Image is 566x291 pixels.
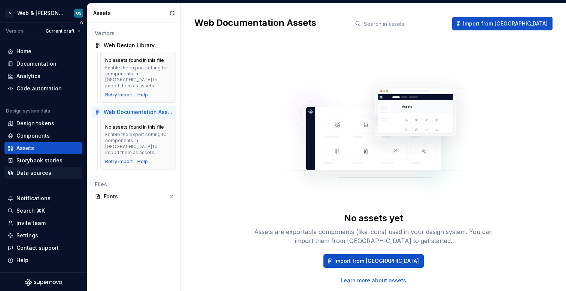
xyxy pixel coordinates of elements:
div: Design tokens [16,120,54,127]
div: No assets found in this file [105,57,164,63]
a: Components [4,130,82,142]
a: Settings [4,229,82,241]
a: Fonts2 [92,190,176,202]
div: Settings [16,232,38,239]
div: GS [76,10,82,16]
a: Help [137,92,148,98]
h2: Web Documentation Assets [194,17,343,29]
span: Import from [GEOGRAPHIC_DATA] [334,257,419,265]
button: Retry import [105,159,133,165]
div: Code automation [16,85,62,92]
button: Help [4,254,82,266]
a: Web Design Library [92,39,176,51]
div: Help [16,256,28,264]
a: Invite team [4,217,82,229]
div: Fonts [104,193,170,200]
div: Design system data [6,108,50,114]
button: Import from [GEOGRAPHIC_DATA] [452,17,553,30]
div: Components [16,132,50,139]
a: Design tokens [4,117,82,129]
div: Home [16,48,31,55]
a: Help [137,159,148,165]
div: S [5,9,14,18]
a: Home [4,45,82,57]
a: Web Documentation Assets [92,106,176,118]
svg: Supernova Logo [25,279,62,286]
div: Files [95,181,173,188]
a: Code automation [4,82,82,94]
div: Notifications [16,195,51,202]
button: Current draft [42,26,84,36]
a: Storybook stories [4,154,82,166]
div: Vectors [95,30,173,37]
div: Assets [16,144,34,152]
div: Storybook stories [16,157,63,164]
div: Version [6,28,23,34]
a: Learn more about assets [341,277,406,284]
div: Web Documentation Assets [104,108,173,116]
div: Invite team [16,219,46,227]
a: Analytics [4,70,82,82]
div: Contact support [16,244,59,252]
div: Assets [93,9,167,17]
div: Web Design Library [104,42,155,49]
button: SWeb & [PERSON_NAME] SystemsGS [1,5,85,21]
div: Enable the export setting for components in [GEOGRAPHIC_DATA] to import them as assets. [105,65,171,89]
div: Analytics [16,72,40,80]
span: Current draft [46,28,74,34]
button: Retry import [105,92,133,98]
button: Search ⌘K [4,205,82,217]
div: Enable the export setting for components in [GEOGRAPHIC_DATA] to import them as assets. [105,132,171,156]
div: 2 [170,193,173,199]
input: Search in assets... [361,17,449,30]
button: Contact support [4,242,82,254]
button: Collapse sidebar [76,18,87,28]
div: Web & [PERSON_NAME] Systems [17,9,65,17]
div: Data sources [16,169,51,177]
button: Import from [GEOGRAPHIC_DATA] [323,254,424,268]
span: Import from [GEOGRAPHIC_DATA] [463,20,548,27]
a: Data sources [4,167,82,179]
div: Search ⌘K [16,207,45,214]
div: No assets found in this file [105,124,164,130]
a: Assets [4,142,82,154]
div: No assets yet [344,212,403,224]
a: Documentation [4,58,82,70]
button: Notifications [4,192,82,204]
div: Documentation [16,60,57,67]
div: Assets are exportable components (like icons) used in your design system. You can import them fro... [254,227,493,245]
